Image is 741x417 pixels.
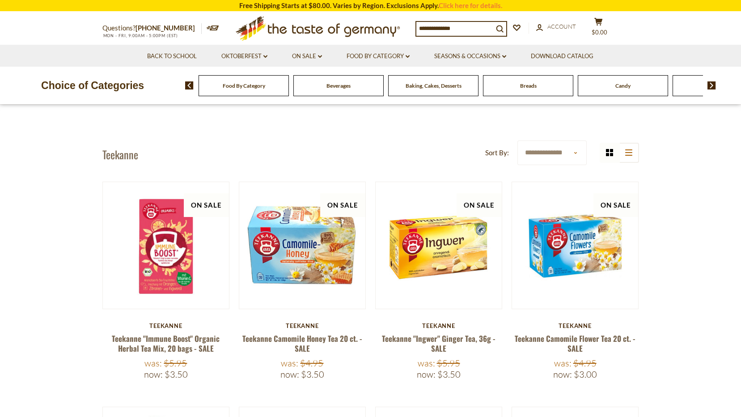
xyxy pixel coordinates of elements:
label: Was: [281,357,298,369]
span: $3.00 [574,369,597,380]
a: Oktoberfest [221,51,267,61]
div: Teekanne [102,322,230,329]
img: Teekanne Immune Boost [103,182,229,309]
a: Food By Category [223,82,265,89]
img: Teekanne Camomille Flower Tea [512,182,639,309]
span: $4.95 [300,357,323,369]
a: Teekanne "Immune Boost" Organic Herbal Tea Mix, 20 bags - SALE [112,333,220,353]
a: Download Catalog [531,51,593,61]
span: MON - FRI, 9:00AM - 5:00PM (EST) [102,33,178,38]
a: Breads [520,82,537,89]
img: previous arrow [185,81,194,89]
p: Questions? [102,22,202,34]
div: Teekanne [375,322,503,329]
img: next arrow [707,81,716,89]
a: Teekanne Camomile Flower Tea 20 ct. - SALE [515,333,635,353]
a: Teekanne Camomile Honey Tea 20 ct. - SALE [242,333,362,353]
span: $3.50 [165,369,188,380]
span: $5.95 [164,357,187,369]
label: Now: [417,369,436,380]
button: $0.00 [585,17,612,40]
a: Seasons & Occasions [434,51,506,61]
a: Click here for details. [439,1,502,9]
img: Teekanne Ingwer [376,182,502,309]
div: Teekanne [239,322,366,329]
label: Was: [554,357,572,369]
img: Teekanne Camomile Honey Tea 20 ct. - SALE [239,182,366,309]
h1: Teekanne [102,148,138,161]
a: Beverages [326,82,351,89]
a: Food By Category [347,51,410,61]
span: $0.00 [592,29,607,36]
a: [PHONE_NUMBER] [135,24,195,32]
a: On Sale [292,51,322,61]
span: $3.50 [301,369,324,380]
label: Now: [280,369,299,380]
label: Sort By: [485,147,509,158]
span: $3.50 [437,369,461,380]
span: $4.95 [573,357,597,369]
a: Baking, Cakes, Desserts [406,82,462,89]
label: Was: [144,357,162,369]
label: Now: [553,369,572,380]
span: Account [547,23,576,30]
a: Account [536,22,576,32]
a: Teekanne "Ingwer" Ginger Tea, 36g - SALE [382,333,495,353]
div: Teekanne [512,322,639,329]
label: Now: [144,369,163,380]
a: Candy [615,82,631,89]
span: $5.95 [437,357,460,369]
label: Was: [418,357,435,369]
a: Back to School [147,51,197,61]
